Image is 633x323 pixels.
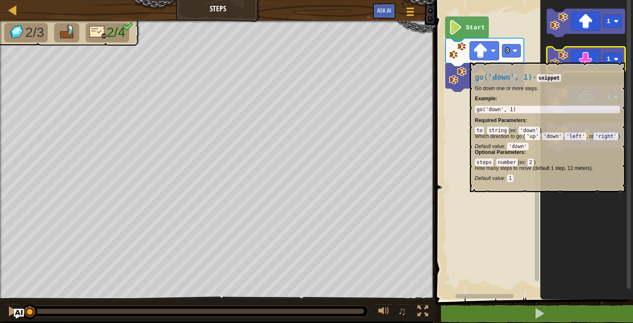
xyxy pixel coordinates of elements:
[475,165,620,171] p: How many steps to move (default 1 step, 12 meters).
[475,159,620,181] div: ( )
[511,128,516,133] span: ex
[594,133,618,140] code: 'right'
[507,175,513,182] code: 1
[524,149,526,155] span: :
[525,133,540,140] code: 'up'
[475,117,526,123] span: Required Parameters
[542,133,563,140] code: 'down'
[475,175,504,181] span: Default value
[565,133,586,140] code: 'left'
[484,128,487,133] span: :
[507,143,529,150] code: 'down'
[493,159,496,165] span: :
[487,127,508,134] code: string
[525,159,528,165] span: :
[504,175,507,181] span: :
[537,74,562,82] code: snippet
[475,128,620,149] div: ( )
[475,143,504,149] span: Default value
[475,86,620,91] p: Go down one or more steps.
[516,128,518,133] span: :
[5,6,60,13] span: Hi. Need any help?
[519,159,525,165] span: ex
[496,159,518,166] code: number
[526,117,527,123] span: :
[475,73,532,81] span: go('down', 1)
[518,127,540,134] code: 'down'
[475,159,493,166] code: steps
[475,149,524,155] span: Optional Parameters
[475,73,620,81] h4: -
[504,143,507,149] span: :
[475,96,497,102] strong: :
[475,96,495,102] span: Example
[475,127,484,134] code: to
[477,107,618,112] div: go('down', 1)
[475,133,620,139] p: Which direction to go ( , , , or )
[528,159,534,166] code: 2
